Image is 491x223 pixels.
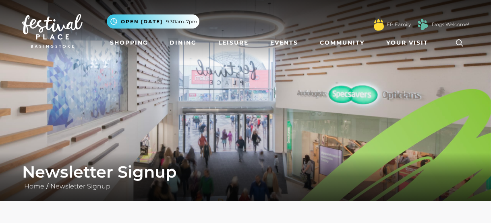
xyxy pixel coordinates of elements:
[107,14,199,29] button: Open [DATE] 9.30am-7pm
[215,35,252,50] a: Leisure
[386,39,428,47] span: Your Visit
[387,21,411,28] a: FP Family
[16,162,475,191] div: /
[383,35,435,50] a: Your Visit
[121,18,163,25] span: Open [DATE]
[166,18,197,25] span: 9.30am-7pm
[22,182,46,190] a: Home
[166,35,200,50] a: Dining
[432,21,469,28] a: Dogs Welcome!
[267,35,301,50] a: Events
[22,14,83,48] img: Festival Place Logo
[317,35,368,50] a: Community
[48,182,112,190] a: Newsletter Signup
[107,35,151,50] a: Shopping
[22,162,469,182] h1: Newsletter Signup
